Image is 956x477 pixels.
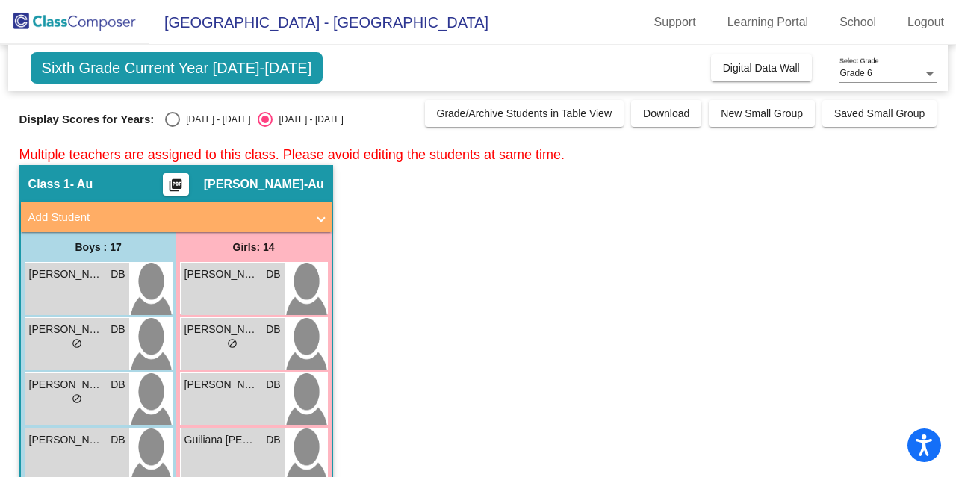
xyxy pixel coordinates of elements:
span: [PERSON_NAME] [29,432,104,448]
div: Girls: 14 [176,232,332,262]
span: DB [266,266,280,282]
a: School [828,10,888,34]
span: [PERSON_NAME] [184,322,259,337]
span: [PERSON_NAME]-Au [204,177,324,192]
button: Saved Small Group [822,100,937,127]
button: Digital Data Wall [711,54,812,81]
span: Grade 6 [839,68,872,78]
span: DB [111,377,125,393]
button: New Small Group [709,100,815,127]
span: do_not_disturb_alt [72,338,82,349]
span: Saved Small Group [834,107,925,119]
span: New Small Group [721,107,803,119]
span: [GEOGRAPHIC_DATA] - [GEOGRAPHIC_DATA] [149,10,488,34]
mat-panel-title: Add Student [28,209,306,226]
span: DB [266,322,280,337]
button: Grade/Archive Students in Table View [425,100,624,127]
a: Learning Portal [716,10,821,34]
span: DB [111,266,125,282]
span: DB [266,432,280,448]
span: - Au [70,177,93,192]
span: DB [111,432,125,448]
span: Digital Data Wall [723,62,800,74]
a: Logout [896,10,956,34]
button: Print Students Details [163,173,189,196]
span: [PERSON_NAME] [29,322,104,337]
span: DB [111,322,125,337]
a: Support [642,10,708,34]
div: Boys : 17 [21,232,176,262]
span: Display Scores for Years: [19,113,155,126]
span: DB [266,377,280,393]
mat-radio-group: Select an option [165,112,343,127]
span: Download [643,107,689,119]
span: [PERSON_NAME] [29,266,104,282]
span: [PERSON_NAME] [184,377,259,393]
span: Grade/Archive Students in Table View [437,107,612,119]
span: do_not_disturb_alt [227,338,238,349]
span: do_not_disturb_alt [72,393,82,404]
span: Sixth Grade Current Year [DATE]-[DATE] [31,52,323,84]
mat-icon: picture_as_pdf [167,178,184,199]
div: [DATE] - [DATE] [273,113,343,126]
span: Guiliana [PERSON_NAME] [184,432,259,448]
mat-expansion-panel-header: Add Student [21,202,332,232]
span: [PERSON_NAME] [184,266,259,282]
button: Download [631,100,701,127]
div: [DATE] - [DATE] [180,113,250,126]
span: Class 1 [28,177,70,192]
span: Multiple teachers are assigned to this class. Please avoid editing the students at same time. [19,147,565,162]
span: [PERSON_NAME] [29,377,104,393]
